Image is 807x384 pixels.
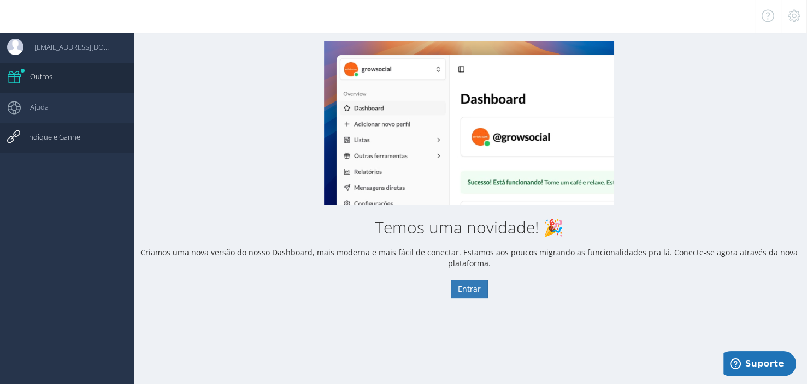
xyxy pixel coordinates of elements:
[16,123,80,151] span: Indique e Ganhe
[131,218,807,236] h2: Temos uma novidade! 🎉
[19,63,52,90] span: Outros
[7,39,23,55] img: User Image
[19,93,49,121] span: Ajuda
[131,247,807,269] p: Criamos uma nova versão do nosso Dashboard, mais moderna e mais fácil de conectar. Estamos aos po...
[23,33,114,61] span: [EMAIL_ADDRESS][DOMAIN_NAME]
[451,280,488,298] button: Entrar
[723,351,796,379] iframe: Abre um widget para que você possa encontrar mais informações
[324,41,614,205] img: New Dashboard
